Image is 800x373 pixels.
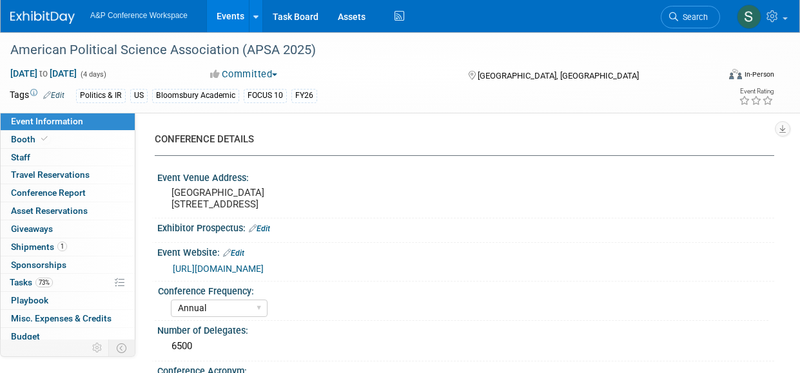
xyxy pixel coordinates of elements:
a: Edit [43,91,64,100]
a: Booth [1,131,135,148]
div: Politics & IR [76,89,126,102]
span: Shipments [11,242,67,252]
div: Event Venue Address: [157,168,774,184]
a: Travel Reservations [1,166,135,184]
img: Saville Bloxham [737,5,761,29]
a: Search [661,6,720,28]
td: Personalize Event Tab Strip [86,340,109,356]
span: Travel Reservations [11,169,90,180]
span: Staff [11,152,30,162]
div: Number of Delegates: [157,321,774,337]
a: Edit [223,249,244,258]
div: Exhibitor Prospectus: [157,218,774,235]
span: A&P Conference Workspace [90,11,188,20]
a: Conference Report [1,184,135,202]
span: Asset Reservations [11,206,88,216]
span: Playbook [11,295,48,305]
span: [GEOGRAPHIC_DATA], [GEOGRAPHIC_DATA] [478,71,639,81]
a: Tasks73% [1,274,135,291]
div: Bloomsbury Academic [152,89,239,102]
a: Edit [249,224,270,233]
div: American Political Science Association (APSA 2025) [6,39,709,62]
div: Event Format [663,67,774,86]
div: Event Website: [157,243,774,260]
div: CONFERENCE DETAILS [155,133,765,146]
a: Budget [1,328,135,345]
span: Tasks [10,277,53,287]
a: Asset Reservations [1,202,135,220]
td: Tags [10,88,64,103]
div: Event Rating [739,88,774,95]
span: Booth [11,134,50,144]
span: (4 days) [79,70,106,79]
a: Shipments1 [1,238,135,256]
a: Event Information [1,113,135,130]
span: Sponsorships [11,260,66,270]
a: Sponsorships [1,256,135,274]
div: FY26 [291,89,317,102]
div: 6500 [167,336,765,356]
span: 1 [57,242,67,251]
span: 73% [35,278,53,287]
span: [DATE] [DATE] [10,68,77,79]
a: Misc. Expenses & Credits [1,310,135,327]
pre: [GEOGRAPHIC_DATA] [STREET_ADDRESS] [171,187,400,210]
td: Toggle Event Tabs [109,340,135,356]
span: to [37,68,50,79]
div: US [130,89,148,102]
a: [URL][DOMAIN_NAME] [173,263,264,274]
span: Event Information [11,116,83,126]
span: Misc. Expenses & Credits [11,313,112,323]
a: Playbook [1,292,135,309]
span: Giveaways [11,224,53,234]
i: Booth reservation complete [41,135,48,142]
a: Staff [1,149,135,166]
img: ExhibitDay [10,11,75,24]
div: In-Person [744,70,774,79]
button: Committed [206,68,282,81]
span: Search [678,12,708,22]
a: Giveaways [1,220,135,238]
span: Conference Report [11,187,86,198]
div: FOCUS 10 [244,89,287,102]
img: Format-Inperson.png [729,69,742,79]
div: Conference Frequency: [158,282,768,298]
span: Budget [11,331,40,341]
